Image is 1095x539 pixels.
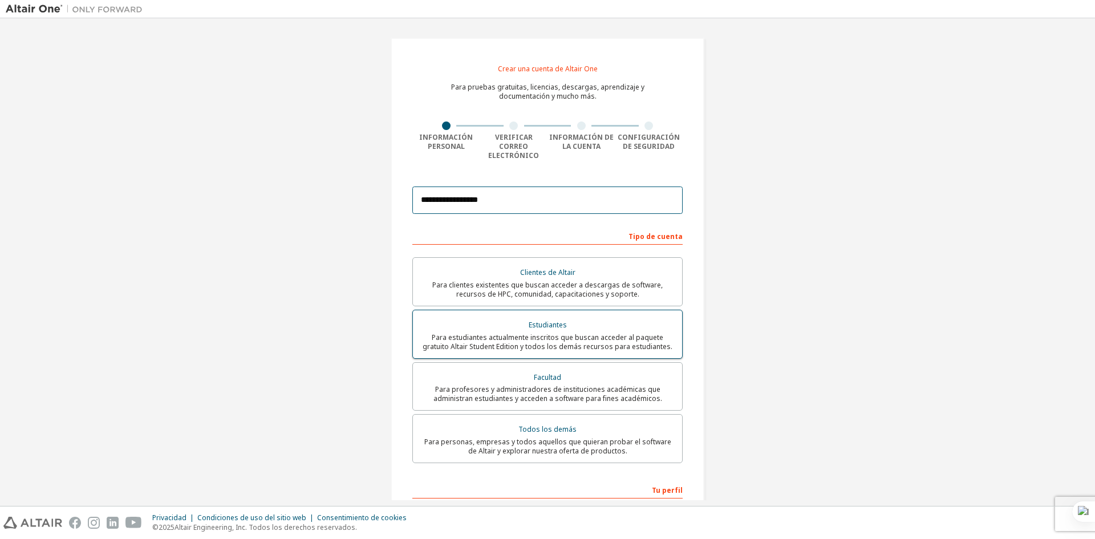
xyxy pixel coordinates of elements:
font: Estudiantes [529,320,567,330]
font: Información personal [419,132,473,151]
font: Para estudiantes actualmente inscritos que buscan acceder al paquete gratuito Altair Student Edit... [423,333,672,351]
font: Para pruebas gratuitas, licencias, descargas, aprendizaje y [451,82,644,92]
font: Facultad [534,372,561,382]
font: Altair Engineering, Inc. Todos los derechos reservados. [175,522,357,532]
img: altair_logo.svg [3,517,62,529]
img: facebook.svg [69,517,81,529]
font: 2025 [159,522,175,532]
font: Consentimiento de cookies [317,513,407,522]
font: Para profesores y administradores de instituciones académicas que administran estudiantes y acced... [433,384,662,403]
font: Información de la cuenta [549,132,614,151]
font: Tu perfil [652,485,683,495]
img: youtube.svg [125,517,142,529]
font: Privacidad [152,513,186,522]
font: documentación y mucho más. [499,91,597,101]
img: linkedin.svg [107,517,119,529]
font: Verificar correo electrónico [488,132,539,160]
font: Para personas, empresas y todos aquellos que quieran probar el software de Altair y explorar nues... [424,437,671,456]
font: Crear una cuenta de Altair One [498,64,598,74]
font: Todos los demás [518,424,577,434]
font: Tipo de cuenta [628,232,683,241]
font: Configuración de seguridad [618,132,680,151]
font: Para clientes existentes que buscan acceder a descargas de software, recursos de HPC, comunidad, ... [432,280,663,299]
img: Altair Uno [6,3,148,15]
img: instagram.svg [88,517,100,529]
font: Condiciones de uso del sitio web [197,513,306,522]
font: © [152,522,159,532]
font: Clientes de Altair [520,268,575,277]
